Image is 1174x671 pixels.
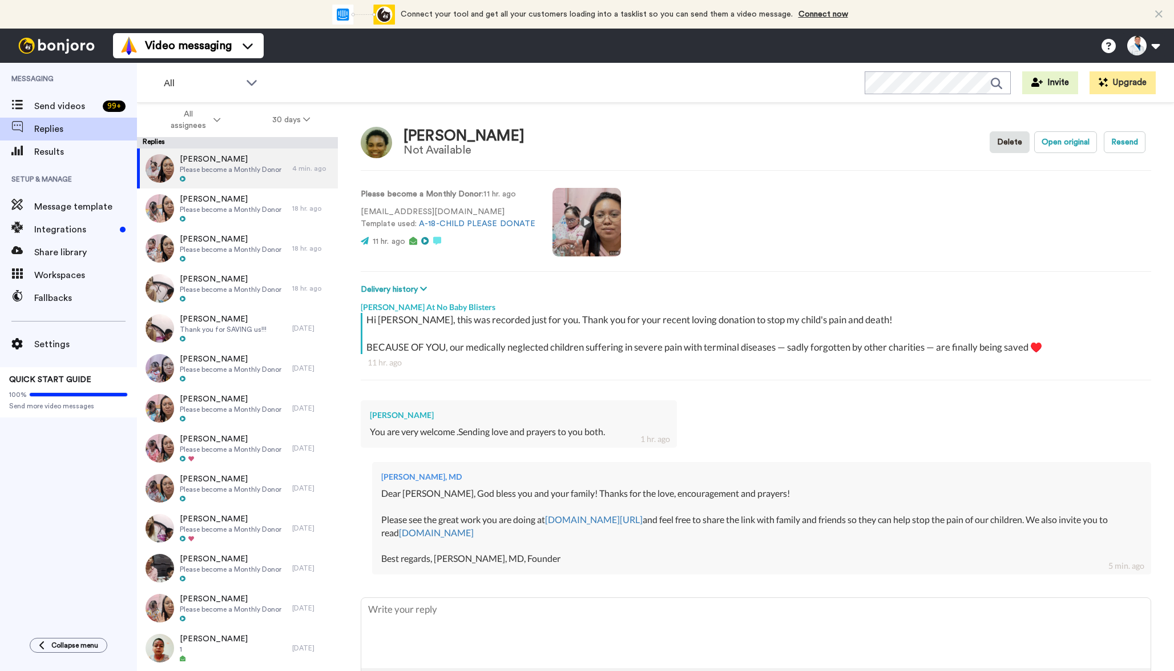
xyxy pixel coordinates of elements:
[34,200,137,214] span: Message template
[180,365,281,374] span: Please become a Monthly Donor
[180,605,281,614] span: Please become a Monthly Donor
[404,144,525,156] div: Not Available
[146,554,174,582] img: 1283f67f-a514-4c75-86cd-930c19c3323a-thumb.jpg
[361,206,535,230] p: [EMAIL_ADDRESS][DOMAIN_NAME] Template used:
[292,484,332,493] div: [DATE]
[34,223,115,236] span: Integrations
[146,154,174,183] img: 5a8f93b2-9704-4a23-824d-90d0b5636137-thumb.jpg
[139,104,247,136] button: All assignees
[1034,131,1097,153] button: Open original
[1108,560,1144,572] div: 5 min. ago
[146,314,174,343] img: 7a32e584-c92a-4e91-9fd7-ac88fdfc3e08-thumb.jpg
[798,10,848,18] a: Connect now
[137,588,338,628] a: [PERSON_NAME]Please become a Monthly Donor[DATE]
[404,128,525,144] div: [PERSON_NAME]
[9,390,27,399] span: 100%
[137,628,338,668] a: [PERSON_NAME]1[DATE]
[14,38,99,54] img: bj-logo-header-white.svg
[146,194,174,223] img: 61e11642-d647-4fef-97ef-55de1b054277-thumb.jpg
[146,634,174,662] img: 81f9a74c-e188-49c7-9925-523d33b81589-thumb.jpg
[545,514,643,525] a: [DOMAIN_NAME][URL]
[361,127,392,158] img: Image of Rose Platel
[145,38,232,54] span: Video messaging
[366,313,1148,354] div: Hi [PERSON_NAME], this was recorded just for you. Thank you for your recent loving donation to st...
[180,165,281,174] span: Please become a Monthly Donor
[165,109,211,131] span: All assignees
[34,291,137,305] span: Fallbacks
[146,594,174,622] img: f174baab-1ac3-4201-9e2d-fb791fa4c3c1-thumb.jpg
[292,364,332,373] div: [DATE]
[370,409,668,421] div: [PERSON_NAME]
[34,145,137,159] span: Results
[292,244,332,253] div: 18 hr. ago
[292,284,332,293] div: 18 hr. ago
[9,401,128,411] span: Send more video messages
[370,425,668,439] div: You are very welcome .Sending love and prayers to you both.
[292,404,332,413] div: [DATE]
[292,164,332,173] div: 4 min. ago
[180,154,281,165] span: [PERSON_NAME]
[180,314,267,325] span: [PERSON_NAME]
[180,633,248,645] span: [PERSON_NAME]
[146,434,174,463] img: dbb72b09-a3d1-41c2-a769-f3b75ddbe522-thumb.jpg
[103,101,126,112] div: 99 +
[247,110,336,130] button: 30 days
[137,308,338,348] a: [PERSON_NAME]Thank you for SAVING us!!![DATE]
[361,296,1151,313] div: [PERSON_NAME] At No Baby Blisters
[292,564,332,573] div: [DATE]
[180,194,281,205] span: [PERSON_NAME]
[137,508,338,548] a: [PERSON_NAME]Please become a Monthly Donor[DATE]
[137,148,338,188] a: [PERSON_NAME]Please become a Monthly Donor4 min. ago
[146,394,174,423] img: 75e6cefc-d664-4de1-9ea7-3f33f6dca00c-thumb.jpg
[180,445,281,454] span: Please become a Monthly Donor
[180,205,281,214] span: Please become a Monthly Donor
[368,357,1144,368] div: 11 hr. ago
[146,474,174,503] img: c717e5a0-49fc-4584-a1e7-0f0ed04c1e46-thumb.jpg
[399,527,474,538] a: [DOMAIN_NAME]
[30,638,107,653] button: Collapse menu
[146,234,174,263] img: f6ebb9b0-f63a-48a2-a892-41f8af6a7415-thumb.jpg
[180,393,281,405] span: [PERSON_NAME]
[292,444,332,453] div: [DATE]
[1022,71,1078,94] button: Invite
[292,604,332,613] div: [DATE]
[180,553,281,565] span: [PERSON_NAME]
[180,274,281,285] span: [PERSON_NAME]
[9,376,91,384] span: QUICK START GUIDE
[137,548,338,588] a: [PERSON_NAME]Please become a Monthly Donor[DATE]
[137,228,338,268] a: [PERSON_NAME]Please become a Monthly Donor18 hr. ago
[34,337,137,351] span: Settings
[180,405,281,414] span: Please become a Monthly Donor
[180,513,281,525] span: [PERSON_NAME]
[137,348,338,388] a: [PERSON_NAME]Please become a Monthly Donor[DATE]
[640,433,670,445] div: 1 hr. ago
[34,268,137,282] span: Workspaces
[180,645,248,654] span: 1
[137,188,338,228] a: [PERSON_NAME]Please become a Monthly Donor18 hr. ago
[361,283,430,296] button: Delivery history
[146,354,174,383] img: dc5a64ac-73ad-4d5b-b0c5-f023bb7d4889-thumb.jpg
[180,593,281,605] span: [PERSON_NAME]
[146,274,174,303] img: ecb2e048-ebd6-450b-83c7-c32040f8f26c-thumb.jpg
[180,285,281,294] span: Please become a Monthly Donor
[990,131,1030,153] button: Delete
[137,468,338,508] a: [PERSON_NAME]Please become a Monthly Donor[DATE]
[332,5,395,25] div: animation
[34,246,137,259] span: Share library
[292,524,332,533] div: [DATE]
[361,190,482,198] strong: Please become a Monthly Donor
[137,137,338,148] div: Replies
[180,245,281,254] span: Please become a Monthly Donor
[361,188,535,200] p: : 11 hr. ago
[180,353,281,365] span: [PERSON_NAME]
[292,644,332,653] div: [DATE]
[381,471,1142,483] div: [PERSON_NAME], MD
[180,473,281,485] span: [PERSON_NAME]
[1104,131,1145,153] button: Resend
[137,268,338,308] a: [PERSON_NAME]Please become a Monthly Donor18 hr. ago
[137,428,338,468] a: [PERSON_NAME]Please become a Monthly Donor[DATE]
[180,234,281,245] span: [PERSON_NAME]
[401,10,793,18] span: Connect your tool and get all your customers loading into a tasklist so you can send them a video...
[1090,71,1156,94] button: Upgrade
[34,99,98,113] span: Send videos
